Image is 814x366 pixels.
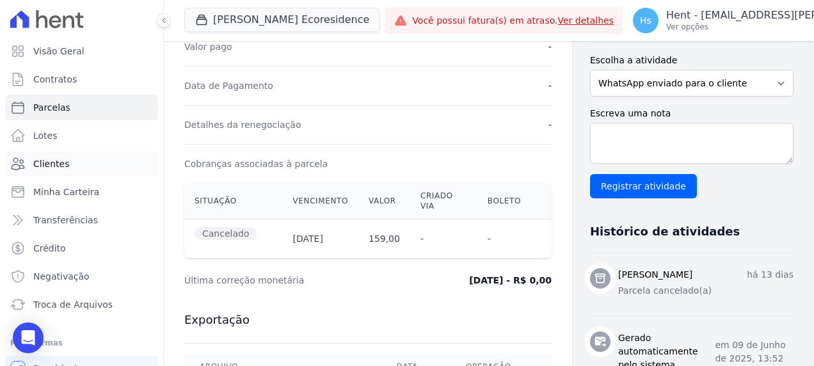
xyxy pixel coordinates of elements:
[33,73,77,86] span: Contratos
[184,79,273,92] dt: Data de Pagamento
[184,274,401,287] dt: Última correção monetária
[410,183,477,219] th: Criado via
[33,214,98,227] span: Transferências
[184,183,283,219] th: Situação
[13,322,44,353] div: Open Intercom Messenger
[590,54,794,67] label: Escolha a atividade
[184,312,552,328] h3: Exportação
[184,118,301,131] dt: Detalhes da renegociação
[5,123,158,148] a: Lotes
[477,219,531,259] th: -
[184,40,232,53] dt: Valor pago
[5,67,158,92] a: Contratos
[557,15,614,26] a: Ver detalhes
[412,14,614,28] span: Você possui fatura(s) em atraso.
[33,157,69,170] span: Clientes
[283,183,358,219] th: Vencimento
[33,45,84,58] span: Visão Geral
[184,8,380,32] button: [PERSON_NAME] Ecoresidence
[618,284,794,298] p: Parcela cancelado(a)
[33,298,113,311] span: Troca de Arquivos
[715,338,794,365] p: em 09 de Junho de 2025, 13:52
[33,129,58,142] span: Lotes
[358,219,410,259] th: 159,00
[5,179,158,205] a: Minha Carteira
[747,268,794,282] p: há 13 dias
[358,183,410,219] th: Valor
[184,157,328,170] dt: Cobranças associadas à parcela
[5,264,158,289] a: Negativação
[33,242,66,255] span: Crédito
[5,207,158,233] a: Transferências
[590,174,697,198] input: Registrar atividade
[33,101,70,114] span: Parcelas
[195,227,257,240] span: Cancelado
[590,224,740,239] h3: Histórico de atividades
[548,79,552,92] dd: -
[469,274,552,287] dd: [DATE] - R$ 0,00
[33,270,90,283] span: Negativação
[5,151,158,177] a: Clientes
[283,219,358,259] th: [DATE]
[5,235,158,261] a: Crédito
[548,40,552,53] dd: -
[618,268,692,282] h3: [PERSON_NAME]
[33,186,99,198] span: Minha Carteira
[548,118,552,131] dd: -
[5,292,158,317] a: Troca de Arquivos
[640,16,651,25] span: Hs
[5,38,158,64] a: Visão Geral
[590,107,794,120] label: Escreva uma nota
[5,95,158,120] a: Parcelas
[477,183,531,219] th: Boleto
[410,219,477,259] th: -
[10,335,153,351] div: Plataformas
